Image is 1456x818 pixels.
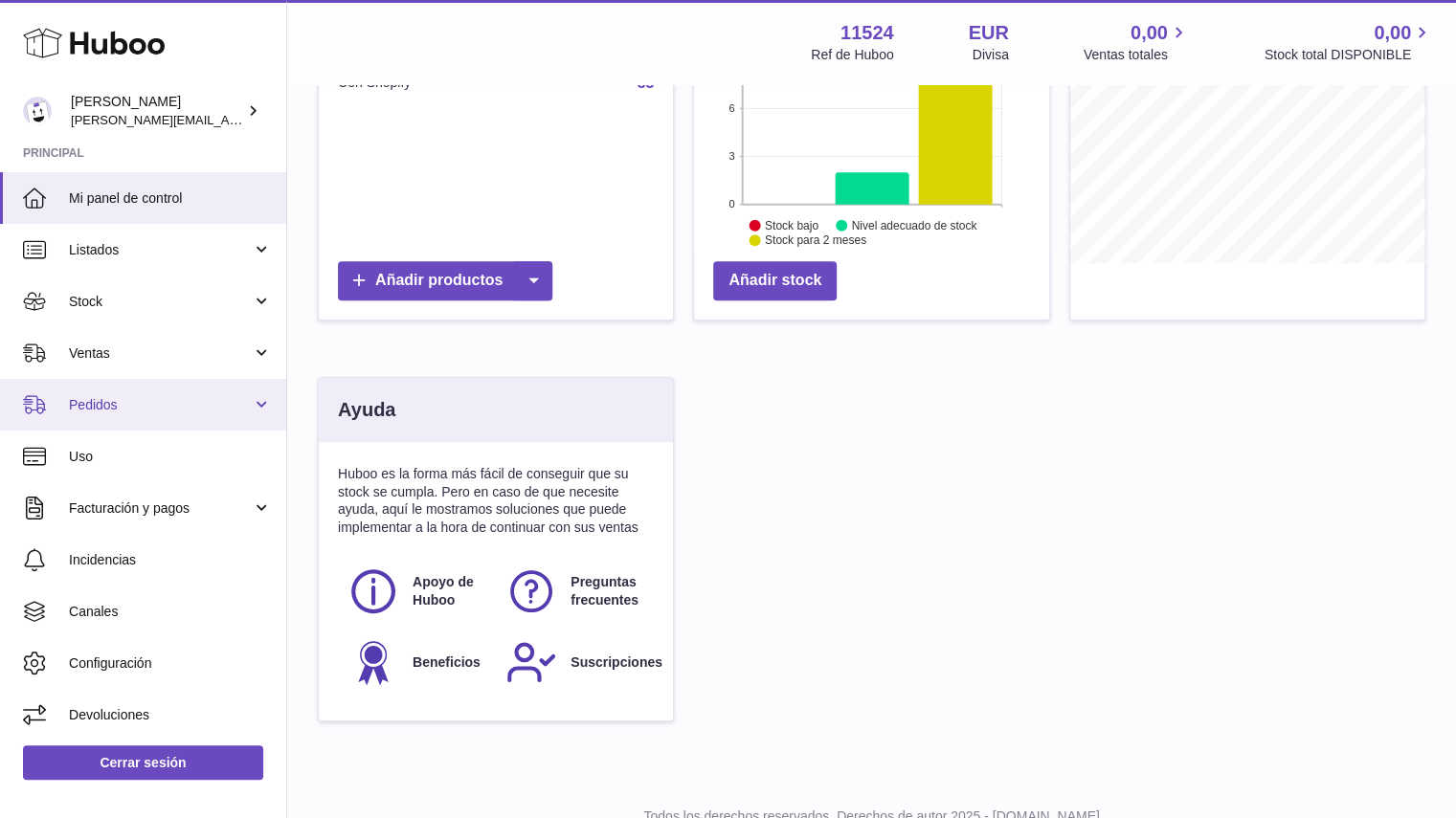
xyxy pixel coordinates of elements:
[69,499,252,518] span: Facturación y pagos
[69,241,252,259] span: Listados
[852,218,978,232] text: Nivel adecuado de stock
[69,448,272,466] span: Uso
[1265,46,1433,64] span: Stock total DISPONIBLE
[413,653,481,672] span: Beneficios
[69,344,252,363] span: Ventas
[729,102,735,114] text: 6
[840,20,894,46] strong: 11524
[1084,20,1190,64] a: 0,00 Ventas totales
[69,396,252,414] span: Pedidos
[765,233,866,247] text: Stock para 2 meses
[69,603,272,621] span: Canales
[505,636,644,688] a: Suscripciones
[69,654,272,673] span: Configuración
[765,218,818,232] text: Stock bajo
[1374,20,1411,46] span: 0,00
[69,293,252,311] span: Stock
[413,573,484,609] span: Apoyo de Huboo
[729,150,735,162] text: 3
[23,97,52,125] img: marie@teitv.com
[811,46,893,64] div: Ref de Huboo
[347,565,486,617] a: Apoyo de Huboo
[571,653,662,672] span: Suscripciones
[571,573,642,609] span: Preguntas frecuentes
[969,20,1009,46] strong: EUR
[505,565,644,617] a: Preguntas frecuentes
[23,745,263,780] a: Cerrar sesión
[729,198,735,210] text: 0
[69,189,272,208] span: Mi panel de control
[338,261,552,300] a: Añadir productos
[338,465,654,538] p: Huboo es la forma más fácil de conseguir que su stock se cumpla. Pero en caso de que necesite ayu...
[69,706,272,724] span: Devoluciones
[1265,20,1433,64] a: 0,00 Stock total DISPONIBLE
[71,93,243,129] div: [PERSON_NAME]
[1084,46,1190,64] span: Ventas totales
[338,397,395,423] h3: Ayuda
[638,75,655,91] a: 33
[973,46,1009,64] div: Divisa
[713,261,837,300] a: Añadir stock
[69,551,272,569] span: Incidencias
[71,112,384,127] span: [PERSON_NAME][EMAIL_ADDRESS][DOMAIN_NAME]
[347,636,486,688] a: Beneficios
[1131,20,1168,46] span: 0,00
